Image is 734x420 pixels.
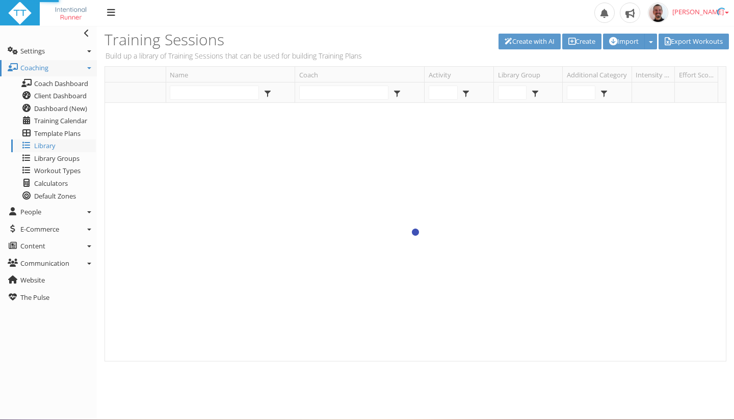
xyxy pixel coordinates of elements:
span: E-Commerce [20,225,59,234]
span: Content [20,241,45,250]
span: select [529,86,541,99]
a: Dashboard (New) [11,102,96,115]
p: Build up a library of Training Sessions that can be used for building Training Plans [104,50,412,61]
a: Workout Types [11,164,96,177]
a: Create [562,34,601,49]
span: select [261,86,274,99]
button: Import [603,34,645,49]
img: f8fe0c634f4026adfcfc8096b3aed953 [648,3,668,23]
span: Settings [20,46,45,55]
a: Additional Category [567,67,632,82]
a: Training Calendar [11,115,96,127]
span: Template Plans [34,129,81,138]
span: Training Calendar [34,116,87,125]
span: Default Zones [34,191,76,201]
a: Name [170,67,295,82]
a: Library Group [498,67,563,82]
span: select [598,86,611,99]
a: Template Plans [11,127,96,140]
img: IntentionalRunnerFacebookV2.png [47,1,94,25]
span: Coaching [20,63,48,72]
span: Communication [20,259,69,268]
a: Default Zones [11,190,96,203]
span: Coach Dashboard [34,79,88,88]
a: Activity [429,67,493,82]
a: Library Groups [11,152,96,165]
a: Create with AI [499,34,561,49]
span: select [460,86,473,99]
span: Library [34,141,56,150]
span: [PERSON_NAME] [672,7,729,16]
span: The Pulse [20,293,49,302]
a: Intensity Factor [636,67,674,82]
span: Library Groups [34,154,80,163]
span: select [390,86,403,99]
a: Library [11,139,96,152]
a: Calculators [11,177,96,190]
span: Client Dashboard [34,91,87,100]
img: ttbadgewhite_48x48.png [8,1,32,25]
a: Client Dashboard [11,90,96,102]
span: Calculators [34,179,68,188]
a: Effort Score [679,67,718,82]
a: Coach [299,67,424,82]
span: Website [20,275,45,285]
a: Coach Dashboard [11,77,96,90]
span: People [20,207,41,216]
h3: Training Sessions [104,31,412,48]
span: Workout Types [34,166,81,175]
a: Export Workouts [659,34,729,49]
span: Dashboard (New) [34,104,87,113]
